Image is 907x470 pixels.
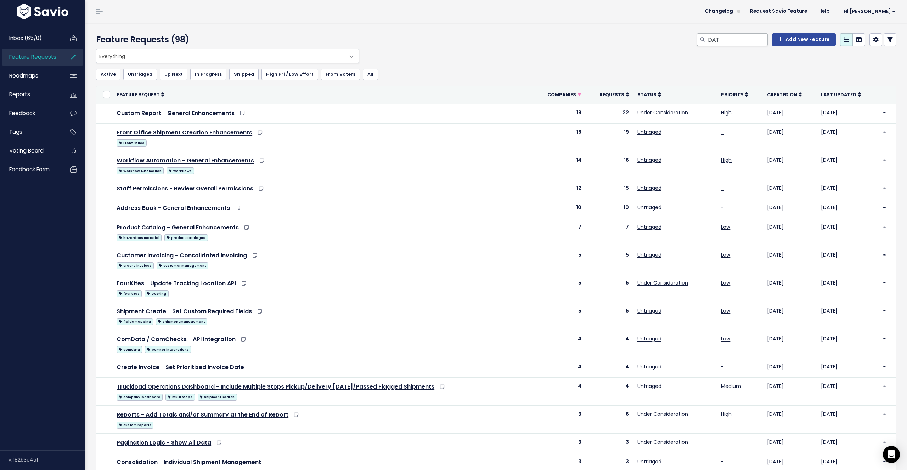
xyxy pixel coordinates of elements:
span: Priority [721,92,743,98]
a: Voting Board [2,143,59,159]
span: Hi [PERSON_NAME] [844,9,896,14]
td: 4 [533,358,586,378]
a: hazardous material [117,233,162,242]
td: 4 [586,378,633,406]
a: Untriaged [637,156,661,164]
span: company loadboard [117,394,163,401]
a: Product Catalog - General Enhancements [117,223,239,231]
span: partner integrations [145,346,191,353]
span: fields mapping [117,318,153,325]
a: Front Office Shipment Creation Enhancements [117,128,252,137]
a: Customer Invoicing - Consolidated Invoicing [117,251,247,259]
img: logo-white.9d6f32f41409.svg [15,4,70,19]
td: [DATE] [763,378,817,406]
td: [DATE] [763,246,817,274]
td: 15 [586,179,633,199]
a: shipment management [156,317,207,326]
a: Untriaged [637,307,661,314]
a: Active [96,69,120,80]
h4: Feature Requests (98) [96,33,356,46]
td: [DATE] [763,199,817,218]
span: Workflow Automation [117,167,164,174]
td: [DATE] [817,274,877,302]
span: Feedback [9,109,35,117]
td: [DATE] [763,151,817,179]
a: ComData / ComChecks - API Integration [117,335,236,343]
a: High [721,109,732,116]
div: Open Intercom Messenger [883,446,900,463]
a: Staff Permissions - Review Overall Permissions [117,184,253,193]
a: Add New Feature [772,33,836,46]
td: 5 [586,246,633,274]
td: [DATE] [817,434,877,453]
span: Everything [96,49,359,63]
span: Requests [599,92,624,98]
td: [DATE] [763,302,817,330]
td: 19 [586,123,633,151]
a: comdata [117,345,142,354]
span: Status [637,92,657,98]
a: - [721,128,724,136]
a: Truckload Operations Dashboard - Include Multiple Stops Pickup/Delivery [DATE]/Passed Flagged Shi... [117,383,434,391]
span: tracking [145,290,168,297]
a: Custom Report - General Enhancements [117,109,235,117]
span: multi stops [165,394,195,401]
a: workflows [167,166,194,175]
div: v.f8293e4a1 [9,451,85,469]
td: 7 [586,218,633,246]
td: 4 [586,330,633,358]
a: custom reports [117,420,153,429]
a: From Voters [321,69,360,80]
td: [DATE] [817,179,877,199]
a: Address Book - General Enhancements [117,204,230,212]
a: Low [721,251,730,258]
a: Low [721,335,730,342]
span: comdata [117,346,142,353]
td: [DATE] [763,330,817,358]
span: fourkites [117,290,142,297]
span: Changelog [705,9,733,14]
a: Workflow Automation - General Enhancements [117,156,254,165]
td: 7 [533,218,586,246]
a: Untriaged [123,69,157,80]
td: [DATE] [817,378,877,406]
td: [DATE] [763,123,817,151]
a: Consolidation - Individual Shipment Management [117,458,261,466]
a: Untriaged [637,363,661,370]
a: Untriaged [637,128,661,136]
td: 5 [533,246,586,274]
td: [DATE] [763,358,817,378]
span: Voting Board [9,147,44,154]
a: create invoices [117,261,154,270]
td: 14 [533,151,586,179]
a: - [721,458,724,465]
td: 4 [533,378,586,406]
a: Last Updated [821,91,861,98]
a: Under Consideration [637,411,688,418]
a: Tags [2,124,59,140]
td: [DATE] [817,246,877,274]
a: Shipment Create - Set Custom Required Fields [117,307,252,315]
span: Feedback form [9,166,50,173]
a: tracking [145,289,168,298]
ul: Filter feature requests [96,69,896,80]
a: Feedback [2,105,59,121]
a: Companies [547,91,581,98]
a: In Progress [190,69,226,80]
td: [DATE] [817,123,877,151]
a: Low [721,223,730,230]
td: 3 [533,434,586,453]
td: [DATE] [763,406,817,434]
a: product catalogue [164,233,208,242]
a: Created On [767,91,802,98]
td: 3 [586,434,633,453]
a: - [721,184,724,191]
a: Shipped [229,69,259,80]
td: [DATE] [817,151,877,179]
a: Reports - Add Totals and/or Summary at the End of Report [117,411,288,419]
td: [DATE] [817,218,877,246]
span: Created On [767,92,797,98]
a: - [721,204,724,211]
td: 22 [586,104,633,123]
span: Inbox (65/0) [9,34,42,42]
